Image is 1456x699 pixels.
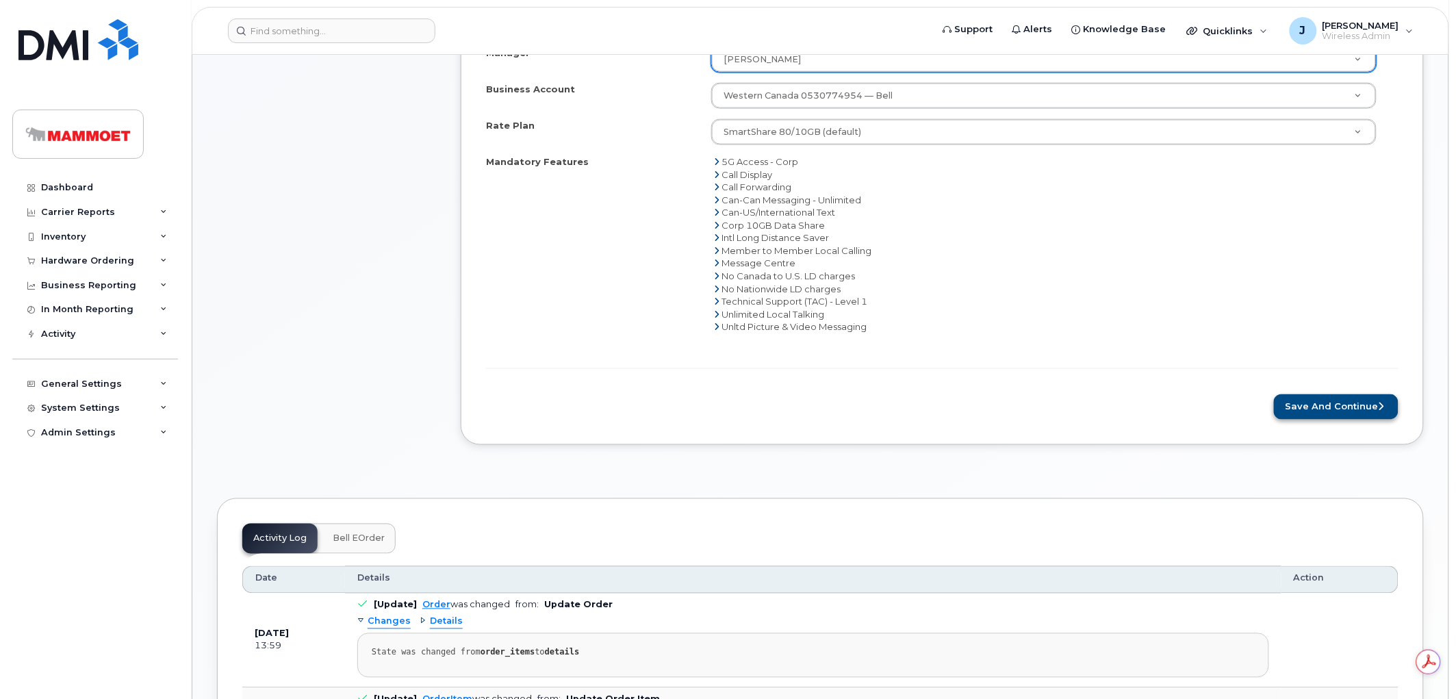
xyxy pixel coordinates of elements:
th: Action [1281,566,1398,594]
div: State was changed from to [372,648,1255,658]
span: Bell eOrder [333,533,385,544]
div: was changed [422,600,510,610]
span: 5G Access - Corp [721,156,798,167]
span: Corp 10GB Data Share [721,220,825,231]
a: Support [934,16,1003,43]
span: Changes [368,615,411,628]
div: 13:59 [255,640,333,652]
span: Knowledge Base [1084,23,1166,36]
span: Unlimited Local Talking [721,309,824,320]
span: No Nationwide LD charges [721,283,841,294]
span: Western Canada 0530774954 — Bell [715,90,893,102]
span: Quicklinks [1203,25,1253,36]
span: SmartShare 80/10GB (default) [724,127,861,137]
span: from: [515,600,539,610]
span: Details [430,615,463,628]
a: Order [422,600,450,610]
span: Call Forwarding [721,181,791,192]
button: Save and Continue [1274,394,1398,420]
b: Update Order [544,600,613,610]
span: Wireless Admin [1323,31,1399,42]
span: Call Display [721,169,772,180]
span: Support [955,23,993,36]
span: [PERSON_NAME] [1323,20,1399,31]
span: Details [357,572,390,585]
a: SmartShare 80/10GB (default) [712,120,1376,144]
span: Can-US/International Text [721,207,835,218]
iframe: Messenger Launcher [1396,639,1446,689]
strong: details [545,648,580,657]
div: Quicklinks [1177,17,1277,45]
span: No Canada to U.S. LD charges [721,270,855,281]
span: Intl Long Distance Saver [721,232,829,243]
a: Alerts [1003,16,1062,43]
b: [Update] [374,600,417,610]
a: Knowledge Base [1062,16,1176,43]
strong: order_items [481,648,535,657]
span: Alerts [1024,23,1053,36]
span: Can-Can Messaging - Unlimited [721,194,861,205]
span: Message Centre [721,257,795,268]
span: Date [255,572,277,585]
label: Mandatory Features [486,155,589,168]
label: Business Account [486,83,575,96]
b: [DATE] [255,628,289,639]
div: Jithin [1280,17,1423,45]
span: Unltd Picture & Video Messaging [721,321,867,332]
span: Member to Member Local Calling [721,245,871,256]
a: [PERSON_NAME] [712,47,1376,72]
label: Rate Plan [486,119,535,132]
a: Western Canada 0530774954 — Bell [712,84,1376,108]
span: [PERSON_NAME] [715,53,801,66]
span: Technical Support (TAC) - Level 1 [721,296,867,307]
input: Find something... [228,18,435,43]
span: J [1300,23,1306,39]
